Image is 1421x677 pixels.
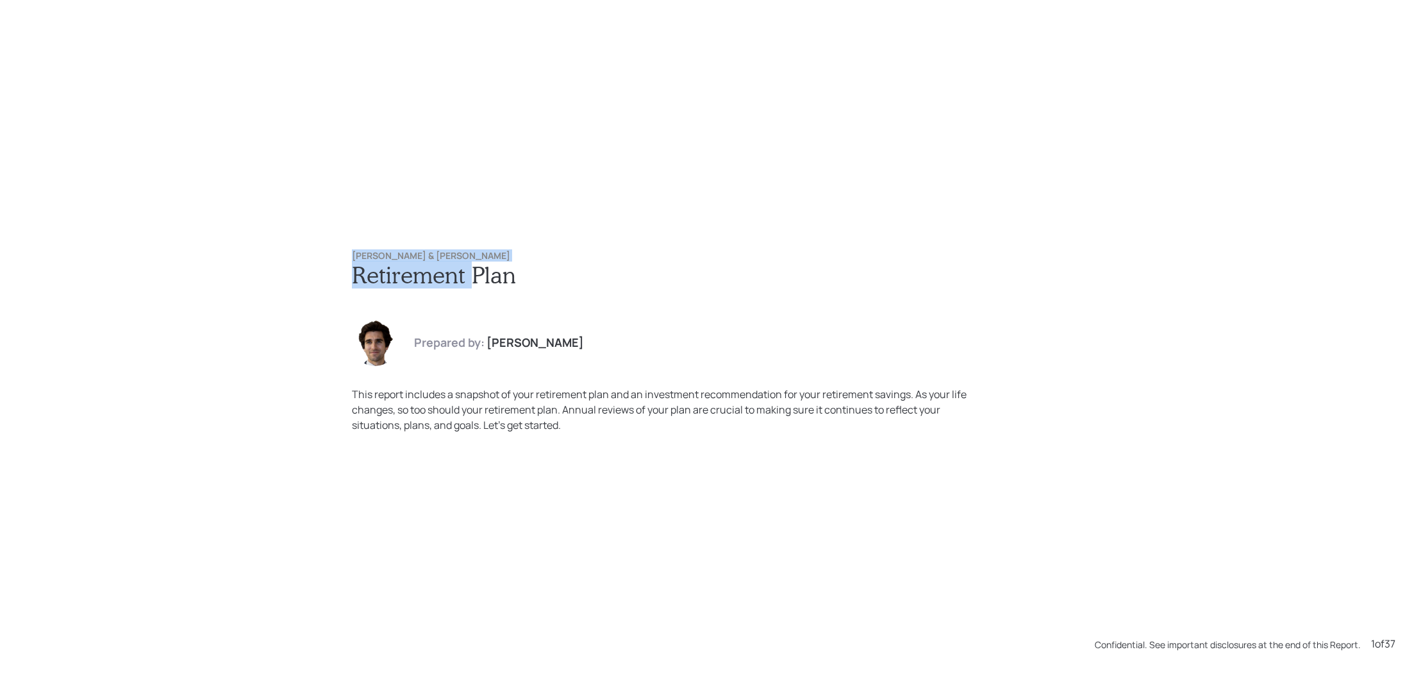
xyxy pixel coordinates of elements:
div: 1 of 37 [1371,636,1395,651]
h4: [PERSON_NAME] [486,336,584,350]
img: harrison-schaefer-headshot-2.png [352,320,398,366]
h1: Retirement Plan [352,261,1070,288]
div: Confidential. See important disclosures at the end of this Report. [1095,638,1361,651]
div: This report includes a snapshot of your retirement plan and an investment recommendation for your... [352,387,988,433]
h4: Prepared by: [414,336,485,350]
h6: [PERSON_NAME] & [PERSON_NAME] [352,251,1070,262]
